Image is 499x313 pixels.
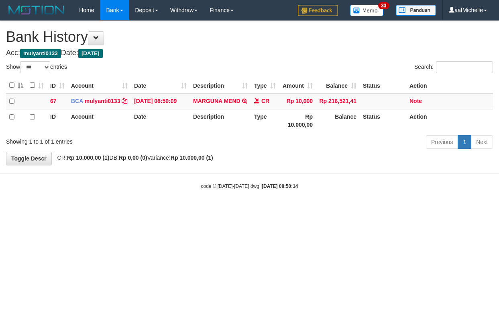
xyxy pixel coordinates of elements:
[261,98,269,104] span: CR
[406,109,493,132] th: Action
[50,98,57,104] span: 67
[26,78,47,93] th: : activate to sort column ascending
[279,109,316,132] th: Rp 10.000,00
[316,78,360,93] th: Balance: activate to sort column ascending
[251,78,279,93] th: Type: activate to sort column ascending
[53,154,213,161] span: CR: DB: Variance:
[20,49,61,58] span: mulyanti0133
[378,2,389,9] span: 33
[6,49,493,57] h4: Acc: Date:
[122,98,127,104] a: Copy mulyanti0133 to clipboard
[67,154,110,161] strong: Rp 10.000,00 (1)
[262,183,298,189] strong: [DATE] 08:50:14
[6,29,493,45] h1: Bank History
[6,4,67,16] img: MOTION_logo.png
[6,78,26,93] th: : activate to sort column descending
[6,61,67,73] label: Show entries
[119,154,147,161] strong: Rp 0,00 (0)
[68,78,131,93] th: Account: activate to sort column ascending
[47,78,68,93] th: ID: activate to sort column ascending
[409,98,422,104] a: Note
[131,93,190,109] td: [DATE] 08:50:09
[406,78,493,93] th: Action
[360,78,406,93] th: Status
[316,93,360,109] td: Rp 216,521,41
[171,154,213,161] strong: Rp 10.000,00 (1)
[131,78,190,93] th: Date: activate to sort column ascending
[471,135,493,149] a: Next
[201,183,298,189] small: code © [DATE]-[DATE] dwg |
[316,109,360,132] th: Balance
[190,78,251,93] th: Description: activate to sort column ascending
[47,109,68,132] th: ID
[298,5,338,16] img: Feedback.jpg
[190,109,251,132] th: Description
[414,61,493,73] label: Search:
[131,109,190,132] th: Date
[68,109,131,132] th: Account
[360,109,406,132] th: Status
[426,135,458,149] a: Previous
[6,134,202,146] div: Showing 1 to 1 of 1 entries
[6,152,52,165] a: Toggle Descr
[71,98,83,104] span: BCA
[436,61,493,73] input: Search:
[251,109,279,132] th: Type
[78,49,103,58] span: [DATE]
[279,93,316,109] td: Rp 10,000
[20,61,50,73] select: Showentries
[279,78,316,93] th: Amount: activate to sort column ascending
[193,98,240,104] a: MARGUNA MEND
[85,98,120,104] a: mulyanti0133
[350,5,384,16] img: Button%20Memo.svg
[396,5,436,16] img: panduan.png
[458,135,471,149] a: 1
